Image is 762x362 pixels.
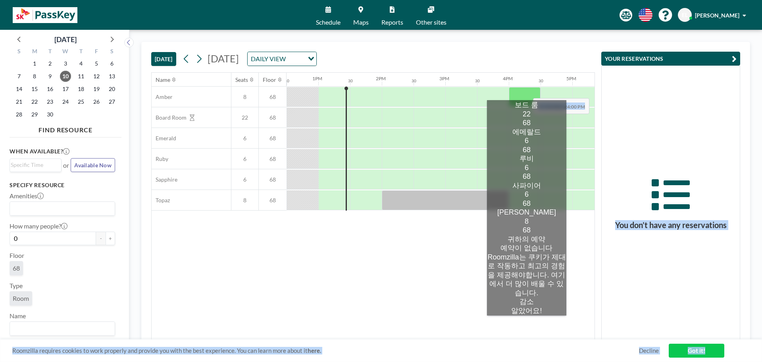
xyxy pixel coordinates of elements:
span: Wednesday, September 3, 2025 [60,58,71,69]
span: 8 [231,197,258,204]
div: 30 [285,78,289,83]
span: Roomzilla requires cookies to work properly and provide you with the best experience. You can lea... [12,347,639,354]
span: [DATE] [208,52,239,64]
div: S [12,47,27,57]
span: [PERSON_NAME] [695,12,739,19]
img: organization-logo [13,7,77,23]
button: Available Now [71,158,115,172]
div: 3PM [439,75,449,81]
div: Seats [235,76,248,83]
div: Floor [263,76,276,83]
h3: Specify resource [10,182,115,189]
h3: You don’t have any reservations [602,220,740,230]
span: Reports [381,19,403,25]
label: Name [10,312,26,320]
div: S [104,47,119,57]
a: Decline [639,347,659,354]
b: 4:00 PM [567,104,585,110]
label: Floor [10,252,24,259]
span: or [63,161,69,169]
label: Amenities [10,192,44,200]
span: Maps [353,19,369,25]
label: How many people? [10,222,67,230]
span: Sapphire [152,176,177,183]
span: 22 [231,114,258,121]
span: Thursday, September 18, 2025 [75,83,87,95]
span: 68 [259,176,287,183]
input: Search for option [288,54,303,64]
span: Thursday, September 4, 2025 [75,58,87,69]
input: Search for option [11,323,110,334]
span: 6 [231,155,258,163]
span: Available Now [74,162,112,168]
div: [DATE] [54,34,77,45]
span: Saturday, September 13, 2025 [106,71,117,82]
span: Wednesday, September 17, 2025 [60,83,71,95]
div: 1PM [312,75,322,81]
div: 30 [475,78,480,83]
span: DAILY VIEW [249,54,287,64]
button: - [96,232,106,245]
span: Friday, September 19, 2025 [91,83,102,95]
div: T [42,47,58,57]
div: M [27,47,42,57]
div: W [58,47,73,57]
span: EL [682,12,688,19]
span: Monday, September 1, 2025 [29,58,40,69]
span: Sunday, September 21, 2025 [13,96,25,107]
span: Saturday, September 20, 2025 [106,83,117,95]
span: Wednesday, September 10, 2025 [60,71,71,82]
h4: FIND RESOURCE [10,123,121,134]
input: Search for option [11,161,57,169]
span: Board Room [152,114,187,121]
div: 30 [348,78,353,83]
span: Topaz [152,197,170,204]
input: Search for option [11,203,110,214]
button: YOUR RESERVATIONS [601,52,740,66]
b: Amber [548,104,563,110]
a: here. [308,347,321,354]
span: Other sites [416,19,446,25]
div: Search for option [10,322,115,335]
span: Amber [152,93,173,101]
span: 68 [259,93,287,101]
span: 68 [259,135,287,142]
span: 68 [259,197,287,204]
button: [DATE] [151,52,176,66]
span: Sunday, September 7, 2025 [13,71,25,82]
span: 6 [231,176,258,183]
div: 4PM [503,75,513,81]
span: 68 [13,264,20,272]
div: Search for option [248,52,316,66]
span: Thursday, September 25, 2025 [75,96,87,107]
span: Friday, September 12, 2025 [91,71,102,82]
span: Saturday, September 27, 2025 [106,96,117,107]
div: F [89,47,104,57]
span: Tuesday, September 30, 2025 [44,109,56,120]
div: Search for option [10,159,61,171]
div: Search for option [10,202,115,215]
span: Sunday, September 14, 2025 [13,83,25,95]
span: Monday, September 8, 2025 [29,71,40,82]
div: 5PM [566,75,576,81]
div: 30 [412,78,416,83]
div: T [73,47,89,57]
span: 68 [259,114,287,121]
span: Wednesday, September 24, 2025 [60,96,71,107]
span: Tuesday, September 2, 2025 [44,58,56,69]
span: Monday, September 29, 2025 [29,109,40,120]
span: Saturday, September 6, 2025 [106,58,117,69]
label: Type [10,282,23,290]
span: Tuesday, September 16, 2025 [44,83,56,95]
button: + [106,232,115,245]
span: Thursday, September 11, 2025 [75,71,87,82]
span: Friday, September 26, 2025 [91,96,102,107]
span: Emerald [152,135,176,142]
span: Book at [533,98,589,114]
span: 68 [259,155,287,163]
span: Room [13,294,29,302]
span: Monday, September 22, 2025 [29,96,40,107]
span: Sunday, September 28, 2025 [13,109,25,120]
a: Got it! [669,344,724,358]
div: 30 [539,78,543,83]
